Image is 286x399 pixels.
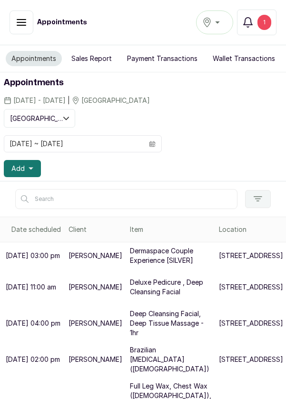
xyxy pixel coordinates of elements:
[4,109,75,128] button: [GEOGRAPHIC_DATA]
[4,76,282,90] h1: Appointments
[219,225,283,234] div: Location
[81,96,150,105] span: [GEOGRAPHIC_DATA]
[237,10,276,35] button: 1
[130,225,211,234] div: Item
[130,278,211,297] p: Deluxe Pedicure , Deep Cleansing Facial
[4,160,41,177] button: Add
[219,251,283,260] p: [STREET_ADDRESS]
[6,319,60,328] p: [DATE] 04:00 pm
[68,95,70,105] span: |
[219,355,283,364] p: [STREET_ADDRESS]
[69,319,122,328] p: [PERSON_NAME]
[6,355,60,364] p: [DATE] 02:00 pm
[10,113,63,123] span: [GEOGRAPHIC_DATA]
[130,309,211,338] p: Deep Cleansing Facial, Deep Tissue Massage - 1hr
[15,189,237,209] input: Search
[69,225,122,234] div: Client
[207,51,281,66] button: Wallet Transactions
[6,251,60,260] p: [DATE] 03:00 pm
[37,18,87,27] h1: Appointments
[130,345,211,374] p: Brazilian [MEDICAL_DATA] ([DEMOGRAPHIC_DATA])
[69,282,122,292] p: [PERSON_NAME]
[13,96,66,105] span: [DATE] - [DATE]
[11,225,61,234] div: Date scheduled
[121,51,203,66] button: Payment Transactions
[257,15,271,30] div: 1
[69,251,122,260] p: [PERSON_NAME]
[219,282,283,292] p: [STREET_ADDRESS]
[130,246,211,265] p: Dermaspace Couple Experience [SILVER]
[149,140,156,147] svg: calendar
[11,164,25,173] span: Add
[69,355,122,364] p: [PERSON_NAME]
[66,51,118,66] button: Sales Report
[6,51,62,66] button: Appointments
[6,282,56,292] p: [DATE] 11:00 am
[219,319,283,328] p: [STREET_ADDRESS]
[4,136,143,152] input: Select date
